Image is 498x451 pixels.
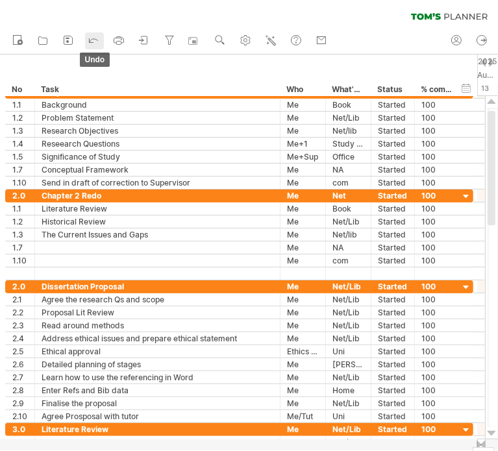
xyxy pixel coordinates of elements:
div: 2.0 [12,280,28,293]
div: Started [378,151,408,163]
div: Dissertation Proposal [42,280,273,293]
div: Started [378,241,408,254]
div: 2.0 [12,189,28,202]
div: What's needed [332,83,364,96]
div: 100 [421,397,453,409]
div: Started [378,410,408,422]
div: com [332,177,364,189]
div: 1.3 [12,125,28,137]
div: 2.8 [12,384,28,396]
div: 3.1 [12,436,28,448]
div: Reseearch Questions [42,138,273,150]
div: 100 [421,254,453,267]
div: 100 [421,306,453,319]
div: 2.4 [12,332,28,345]
div: Started [378,293,408,306]
div: 1.7 [12,241,28,254]
div: NA [332,164,364,176]
div: 100 [421,125,453,137]
div: Net/lib [332,228,364,241]
div: Net/Lib [332,397,364,409]
div: Started [378,254,408,267]
div: Me [287,177,319,189]
div: Read around methods [42,319,273,332]
div: Net/Lib [332,215,364,228]
div: Me [287,332,319,345]
div: Started [378,332,408,345]
div: Me [287,241,319,254]
div: 100 [421,189,453,202]
div: Started [378,384,408,396]
div: Started [378,164,408,176]
div: Me [287,319,319,332]
div: Me [287,371,319,384]
div: 100 [421,112,453,124]
div: Me [287,436,319,448]
div: 1.2 [12,112,28,124]
div: Background [42,99,273,111]
div: Me [287,215,319,228]
div: Net/lib [332,125,364,137]
div: Me [287,423,319,435]
div: 1.3 [12,228,28,241]
div: Enter Refs and Bib data [42,384,273,396]
div: 2.5 [12,345,28,358]
div: 1.10 [12,177,28,189]
div: Me [287,280,319,293]
div: Me [287,99,319,111]
div: Office [332,151,364,163]
div: Literature Review [42,423,273,435]
div: Net/Lib [332,332,364,345]
div: 100 [421,371,453,384]
div: 2.6 [12,358,28,371]
div: Started [378,397,408,409]
div: Me [287,125,319,137]
div: 2.3 [12,319,28,332]
div: 100 [421,384,453,396]
div: Started [378,358,408,371]
div: Net/Lib [332,371,364,384]
div: Proposal Lit Review [42,306,273,319]
div: Chapter 2 Redo [42,189,273,202]
div: Send in draft of correction to Supervisor [42,177,273,189]
div: 1.7 [12,164,28,176]
div: [PERSON_NAME]'s Pl [332,358,364,371]
span: undo [80,53,110,67]
div: 1.2 [12,215,28,228]
div: Uni [332,410,364,422]
div: Status [377,83,407,96]
div: Literature Review [42,202,273,215]
div: 100 [421,99,453,111]
div: Prep Phase read text books [42,436,273,448]
div: 2.1 [12,293,28,306]
div: Net/Lib [332,436,364,448]
div: 2.10 [12,410,28,422]
div: 100 [421,177,453,189]
div: Net/Lib [332,280,364,293]
div: Agree Prosposal with tutor [42,410,273,422]
div: 1.1 [12,99,28,111]
div: Started [378,228,408,241]
div: Home [332,384,364,396]
div: 100 [421,202,453,215]
div: 100 [421,215,453,228]
div: com [332,254,364,267]
div: Net/Lib [332,319,364,332]
div: Me [287,306,319,319]
div: 100 [421,151,453,163]
div: Me+Sup [287,151,319,163]
div: % complete [421,83,452,96]
div: Significance of Study [42,151,273,163]
div: 1.1 [12,202,28,215]
div: Me [287,112,319,124]
div: Ethics Comm [287,345,319,358]
div: 100 [421,280,453,293]
div: Me [287,228,319,241]
div: 1.5 [12,151,28,163]
div: Net [332,189,364,202]
a: undo [85,32,104,49]
div: Started [378,280,408,293]
div: Net/Lib [332,112,364,124]
div: Started [378,125,408,137]
div: No [12,83,27,96]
